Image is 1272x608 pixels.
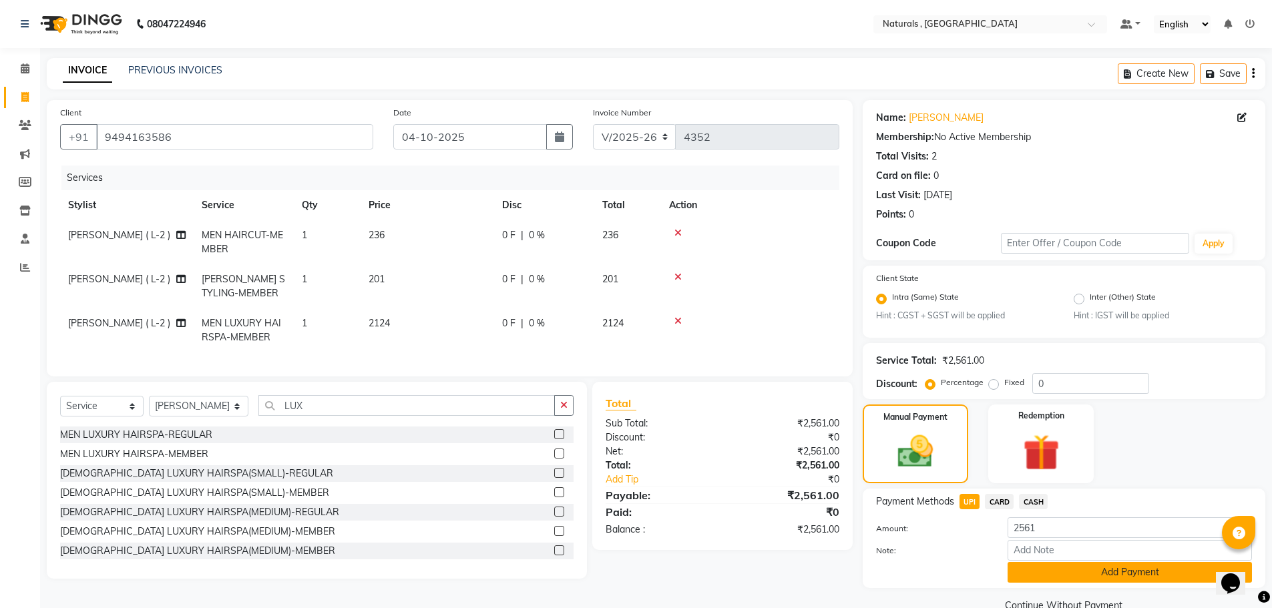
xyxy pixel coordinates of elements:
[60,124,97,149] button: +91
[369,273,385,285] span: 201
[602,229,618,241] span: 236
[661,190,839,220] th: Action
[60,544,335,558] div: [DEMOGRAPHIC_DATA] LUXURY HAIRSPA(MEDIUM)-MEMBER
[606,396,636,410] span: Total
[722,523,849,537] div: ₹2,561.00
[596,473,743,487] a: Add Tip
[202,317,281,343] span: MEN LUXURY HAIRSPA-MEMBER
[596,444,722,459] div: Net:
[931,149,937,164] div: 2
[1074,310,1252,322] small: Hint : IGST will be applied
[393,107,411,119] label: Date
[1200,63,1247,84] button: Save
[883,411,947,423] label: Manual Payment
[502,272,515,286] span: 0 F
[876,188,921,202] div: Last Visit:
[866,523,998,535] label: Amount:
[596,504,722,520] div: Paid:
[933,169,939,183] div: 0
[942,354,984,368] div: ₹2,561.00
[960,494,980,509] span: UPI
[876,130,1252,144] div: No Active Membership
[60,447,208,461] div: MEN LUXURY HAIRSPA-MEMBER
[1008,562,1252,583] button: Add Payment
[1008,540,1252,561] input: Add Note
[923,188,952,202] div: [DATE]
[722,459,849,473] div: ₹2,561.00
[1019,494,1048,509] span: CASH
[60,486,329,500] div: [DEMOGRAPHIC_DATA] LUXURY HAIRSPA(SMALL)-MEMBER
[876,354,937,368] div: Service Total:
[876,130,934,144] div: Membership:
[602,317,624,329] span: 2124
[876,111,906,125] div: Name:
[502,228,515,242] span: 0 F
[521,272,523,286] span: |
[596,416,722,430] div: Sub Total:
[529,272,545,286] span: 0 %
[60,467,333,481] div: [DEMOGRAPHIC_DATA] LUXURY HAIRSPA(SMALL)-REGULAR
[887,431,944,472] img: _cash.svg
[60,190,194,220] th: Stylist
[722,416,849,430] div: ₹2,561.00
[302,317,307,329] span: 1
[202,273,285,299] span: [PERSON_NAME] STYLING-MEMBER
[1118,63,1195,84] button: Create New
[876,149,929,164] div: Total Visits:
[1012,430,1071,475] img: _gift.svg
[909,111,984,125] a: [PERSON_NAME]
[521,316,523,330] span: |
[1004,376,1024,388] label: Fixed
[941,376,984,388] label: Percentage
[128,64,222,76] a: PREVIOUS INVOICES
[1195,234,1233,254] button: Apply
[722,487,849,503] div: ₹2,561.00
[722,430,849,444] div: ₹0
[61,166,849,190] div: Services
[202,229,283,255] span: MEN HAIRCUT-MEMBER
[68,273,170,285] span: [PERSON_NAME] ( L-2 )
[529,228,545,242] span: 0 %
[876,310,1054,322] small: Hint : CGST + SGST will be applied
[63,59,112,83] a: INVOICE
[744,473,849,487] div: ₹0
[60,428,212,442] div: MEN LUXURY HAIRSPA-REGULAR
[60,505,339,519] div: [DEMOGRAPHIC_DATA] LUXURY HAIRSPA(MEDIUM)-REGULAR
[892,291,959,307] label: Intra (Same) State
[369,229,385,241] span: 236
[302,273,307,285] span: 1
[596,523,722,537] div: Balance :
[68,229,170,241] span: [PERSON_NAME] ( L-2 )
[866,545,998,557] label: Note:
[68,317,170,329] span: [PERSON_NAME] ( L-2 )
[60,525,335,539] div: [DEMOGRAPHIC_DATA] LUXURY HAIRSPA(MEDIUM)-MEMBER
[722,504,849,520] div: ₹0
[194,190,294,220] th: Service
[34,5,126,43] img: logo
[876,208,906,222] div: Points:
[1008,517,1252,538] input: Amount
[876,377,917,391] div: Discount:
[529,316,545,330] span: 0 %
[1216,555,1259,595] iframe: chat widget
[60,107,81,119] label: Client
[985,494,1014,509] span: CARD
[96,124,373,149] input: Search by Name/Mobile/Email/Code
[909,208,914,222] div: 0
[596,430,722,444] div: Discount:
[1001,233,1189,254] input: Enter Offer / Coupon Code
[521,228,523,242] span: |
[1018,410,1064,422] label: Redemption
[722,444,849,459] div: ₹2,561.00
[593,107,651,119] label: Invoice Number
[876,169,931,183] div: Card on file:
[147,5,206,43] b: 08047224946
[876,495,954,509] span: Payment Methods
[361,190,494,220] th: Price
[494,190,594,220] th: Disc
[302,229,307,241] span: 1
[876,236,1002,250] div: Coupon Code
[596,487,722,503] div: Payable:
[294,190,361,220] th: Qty
[369,317,390,329] span: 2124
